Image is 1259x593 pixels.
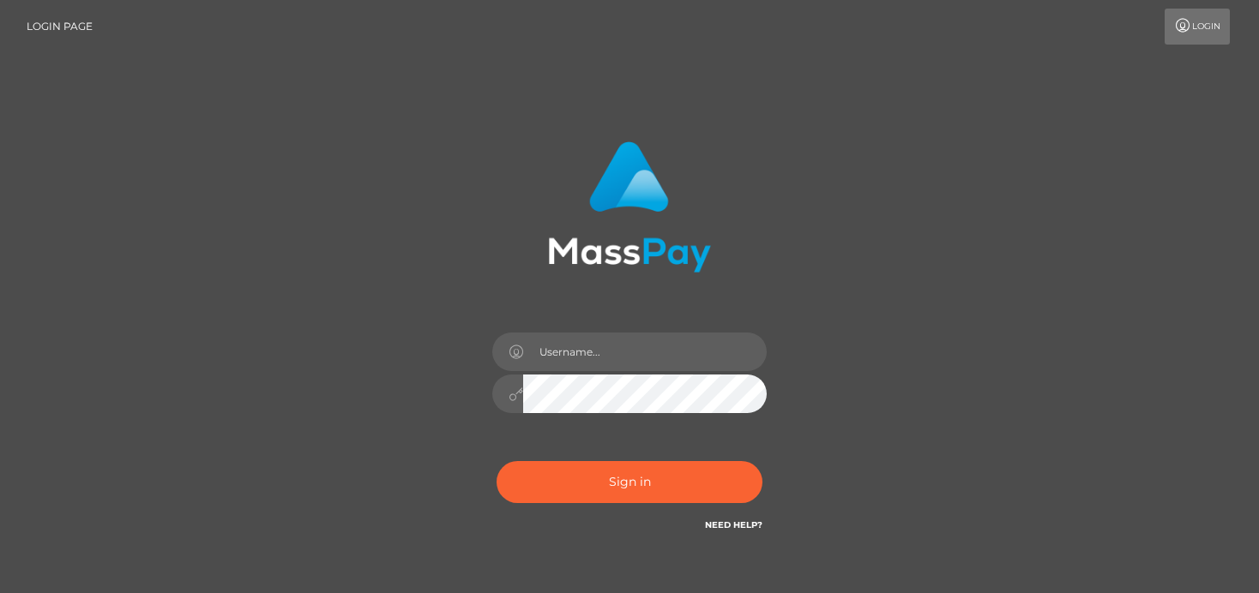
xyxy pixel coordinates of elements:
[27,9,93,45] a: Login Page
[1165,9,1230,45] a: Login
[497,461,762,503] button: Sign in
[548,141,711,273] img: MassPay Login
[705,519,762,530] a: Need Help?
[523,332,767,371] input: Username...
